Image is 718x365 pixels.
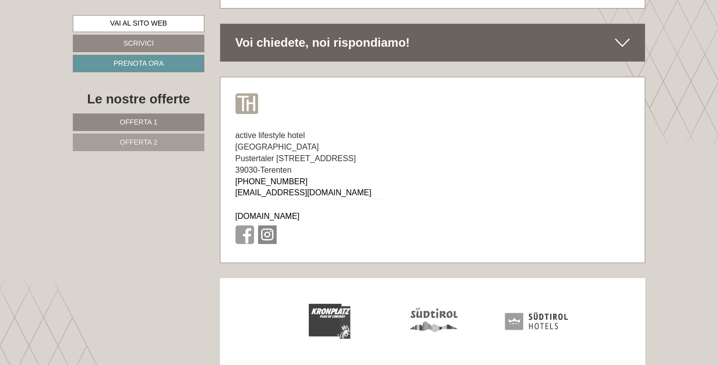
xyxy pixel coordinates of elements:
[220,115,397,263] div: -
[120,138,158,146] span: Offerta 2
[235,212,300,220] a: [DOMAIN_NAME]
[235,177,308,186] a: [PHONE_NUMBER]
[235,154,356,163] span: Pustertaler [STREET_ADDRESS]
[73,35,204,52] a: Scrivici
[73,15,204,32] a: Vai al sito web
[260,166,291,174] span: Terenten
[235,131,319,151] span: active lifestyle hotel [GEOGRAPHIC_DATA]
[73,55,204,72] a: Prenota ora
[235,166,258,174] span: 39030
[220,24,645,61] div: Voi chiedete, noi rispondiamo!
[120,118,158,126] span: Offerta 1
[235,188,372,197] a: [EMAIL_ADDRESS][DOMAIN_NAME]
[73,90,204,108] div: Le nostre offerte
